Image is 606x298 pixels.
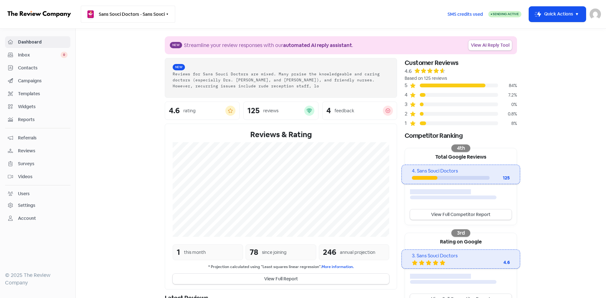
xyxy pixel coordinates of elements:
[18,190,30,197] div: Users
[405,82,410,89] div: 5
[61,52,68,58] span: 0
[326,107,331,114] div: 4
[488,10,521,18] a: Sending Active
[405,75,517,82] div: Based on 125 reviews
[173,64,185,70] span: New
[405,91,410,99] div: 4
[405,120,410,127] div: 1
[250,247,258,258] div: 78
[498,101,517,108] div: 0%
[5,101,70,113] a: Widgets
[5,49,70,61] a: Inbox 0
[451,229,470,237] div: 3rd
[498,111,517,117] div: 0.8%
[81,6,175,23] button: Sans Souci Doctors - Sans Souci
[169,107,180,114] div: 4.6
[263,108,278,114] div: reviews
[170,42,182,48] span: New
[405,148,517,165] div: Total Google Reviews
[18,135,68,141] span: Referrals
[323,247,336,258] div: 246
[184,42,353,49] div: Streamline your review responses with our .
[243,102,318,120] a: 125reviews
[448,11,483,18] span: SMS credits used
[405,101,410,108] div: 3
[173,264,389,270] small: * Projection calculated using "Least squares linear regression".
[405,58,517,67] div: Customer Reviews
[412,252,509,260] div: 3. Sans Souci Doctors
[484,259,510,266] div: 4.6
[442,10,488,17] a: SMS credits used
[5,200,70,211] a: Settings
[498,82,517,89] div: 84%
[5,36,70,48] a: Dashboard
[18,116,68,123] span: Reports
[18,148,68,154] span: Reviews
[322,102,397,120] a: 4feedback
[405,233,517,249] div: Rating on Google
[18,215,36,222] div: Account
[5,272,70,287] div: © 2025 The Review Company
[498,92,517,98] div: 7.2%
[283,42,352,49] b: automated AI reply assistant
[247,107,259,114] div: 125
[340,249,375,256] div: annual projection
[590,9,601,20] img: User
[5,213,70,224] a: Account
[5,171,70,183] a: Videos
[412,167,509,175] div: 4. Sans Souci Doctors
[5,188,70,200] a: Users
[5,145,70,157] a: Reviews
[5,158,70,170] a: Surveys
[184,249,206,256] div: this month
[18,52,61,58] span: Inbox
[183,108,196,114] div: rating
[18,161,68,167] span: Surveys
[18,173,68,180] span: Videos
[5,132,70,144] a: Referrals
[5,88,70,100] a: Templates
[5,75,70,87] a: Campaigns
[468,40,512,50] a: View AI Reply Tool
[5,114,70,126] a: Reports
[18,65,68,71] span: Contacts
[18,202,35,209] div: Settings
[177,247,180,258] div: 1
[410,209,512,220] a: View Full Competitor Report
[498,120,517,127] div: 8%
[335,108,354,114] div: feedback
[5,62,70,74] a: Contacts
[173,71,389,89] div: Reviews for Sans Souci Doctors are mixed. Many praise the knowledgeable and caring doctors (espec...
[173,274,389,284] button: View Full Report
[405,131,517,140] div: Competitor Ranking
[262,249,287,256] div: since joining
[322,264,354,269] a: More information.
[405,67,412,75] div: 4.6
[18,103,68,110] span: Widgets
[490,175,510,181] div: 125
[18,78,68,84] span: Campaigns
[405,110,410,118] div: 2
[529,7,586,22] button: Quick Actions
[493,12,519,16] span: Sending Active
[173,129,389,140] div: Reviews & Rating
[18,91,68,97] span: Templates
[451,144,470,152] div: 4th
[165,102,240,120] a: 4.6rating
[18,39,68,45] span: Dashboard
